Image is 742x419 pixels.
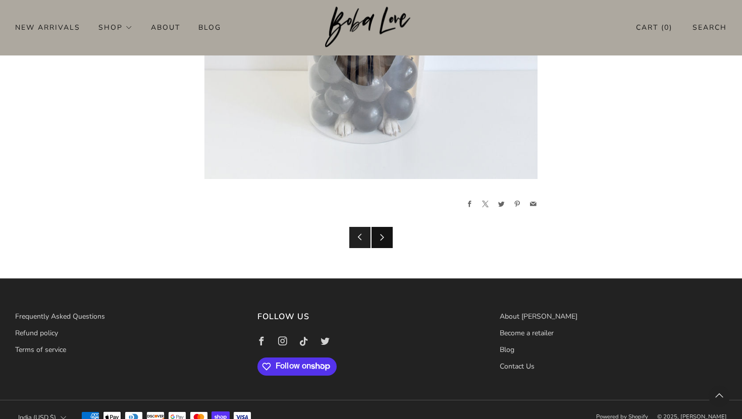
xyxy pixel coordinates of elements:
a: Blog [198,19,221,35]
h3: Follow us [257,309,485,324]
items-count: 0 [664,23,669,32]
a: About [151,19,180,35]
a: Blog [500,345,514,354]
a: Shop [98,19,133,35]
a: New Arrivals [15,19,80,35]
a: Become a retailer [500,328,554,338]
a: Terms of service [15,345,66,354]
a: Search [693,19,727,36]
a: Contact Us [500,362,535,371]
img: Boba Love [325,7,417,48]
a: Cart [636,19,672,36]
a: About [PERSON_NAME] [500,312,577,321]
back-to-top-button: Back to top [709,386,730,407]
a: Frequently Asked Questions [15,312,105,321]
a: Refund policy [15,328,58,338]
